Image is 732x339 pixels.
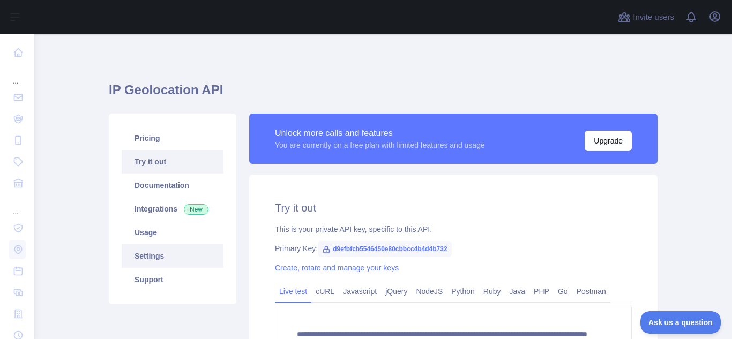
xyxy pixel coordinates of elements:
div: Unlock more calls and features [275,127,485,140]
a: Create, rotate and manage your keys [275,263,399,272]
button: Invite users [616,9,676,26]
button: Upgrade [585,131,632,151]
a: jQuery [381,283,412,300]
a: Support [122,268,223,291]
a: Usage [122,221,223,244]
a: Try it out [122,150,223,174]
span: New [184,204,208,215]
a: Python [447,283,479,300]
span: Invite users [633,11,674,24]
div: This is your private API key, specific to this API. [275,224,632,235]
a: Documentation [122,174,223,197]
a: PHP [529,283,554,300]
div: ... [9,195,26,216]
div: ... [9,64,26,86]
h1: IP Geolocation API [109,81,658,107]
div: You are currently on a free plan with limited features and usage [275,140,485,150]
a: Ruby [479,283,505,300]
a: Java [505,283,530,300]
span: d9efbfcb5546450e80cbbcc4b4d4b732 [318,241,451,257]
h2: Try it out [275,200,632,215]
div: Primary Key: [275,243,632,254]
a: Javascript [339,283,381,300]
a: cURL [311,283,339,300]
a: Integrations New [122,197,223,221]
a: NodeJS [412,283,447,300]
a: Go [554,283,572,300]
a: Live test [275,283,311,300]
iframe: Toggle Customer Support [640,311,721,334]
a: Settings [122,244,223,268]
a: Pricing [122,126,223,150]
a: Postman [572,283,610,300]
